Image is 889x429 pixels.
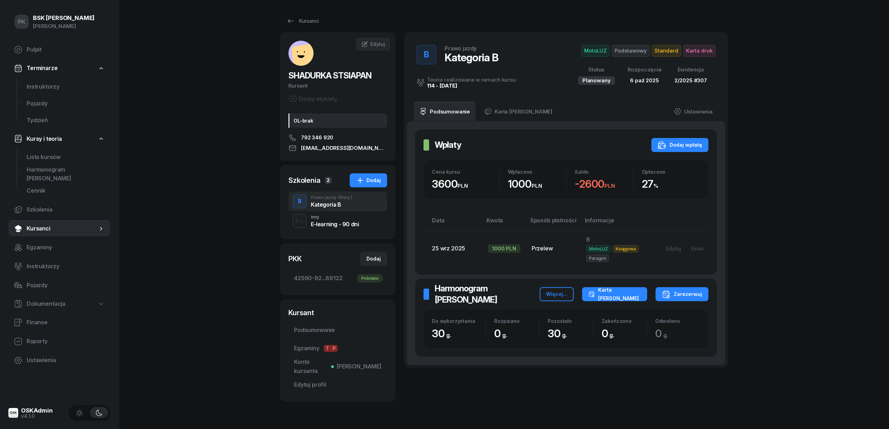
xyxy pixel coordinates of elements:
[288,211,387,231] button: E-LInnyE-learning - 90 dni
[427,77,517,82] div: Teoria realizowana w ramach kursu:
[288,95,341,103] button: Dodaj etykiety...
[656,287,708,301] button: Zarezerwuj
[586,245,611,252] span: MotoLUZ
[294,274,381,283] span: 42560-92...89122
[444,46,477,51] div: Prawo jazdy
[21,149,110,166] a: Lista kursów
[421,48,432,62] div: B
[288,81,387,90] div: Kursant
[370,41,385,47] span: Edytuj
[482,216,526,231] th: Kwota
[27,224,98,233] span: Kursanci
[588,286,641,303] div: Karta [PERSON_NAME]
[301,144,387,152] span: [EMAIL_ADDRESS][DOMAIN_NAME]
[334,362,381,371] span: [PERSON_NAME]
[27,165,105,183] span: Harmonogram [PERSON_NAME]
[21,112,110,129] a: Tydzień
[8,41,110,58] a: Pulpit
[21,182,110,199] a: Cennik
[653,182,658,189] small: %
[288,358,387,375] a: Konto kursanta[PERSON_NAME]
[288,376,387,393] a: Edytuj profil
[27,356,105,365] span: Ustawienia
[288,340,387,357] a: EgzaminyTP
[666,245,681,251] div: Edytuj
[612,45,650,57] span: Podstawowy
[338,195,352,200] span: (Stacj.)
[27,116,105,125] span: Tydzień
[691,245,703,251] div: Usuń
[435,139,461,151] h2: Wpłaty
[416,45,436,64] button: B
[311,215,359,219] div: Inny
[294,358,381,375] span: Konto kursanta
[8,277,110,294] a: Pojazdy
[301,133,333,142] span: 792 346 920
[602,327,618,340] span: 0
[8,314,110,331] a: Finanse
[502,332,507,339] small: g.
[630,77,659,84] span: 6 paź 2025
[33,15,94,21] div: BSK [PERSON_NAME]
[526,216,581,231] th: Sposób płatności
[432,318,485,324] div: Do wykorzystania
[293,194,307,208] button: B
[21,78,110,95] a: Instruktorzy
[33,22,94,31] div: [PERSON_NAME]
[357,274,383,283] div: Pobrano
[427,82,457,89] a: 114 - [DATE]
[27,281,105,290] span: Pojazdy
[609,332,614,339] small: g.
[655,327,672,340] span: 0
[663,332,668,339] small: g.
[324,345,331,352] span: T
[575,178,633,191] div: -2600
[686,243,708,254] button: Usuń
[655,318,700,324] div: Odwołano
[21,95,110,112] a: Pojazdy
[27,134,62,144] span: Kursy i teoria
[21,408,53,414] div: OSKAdmin
[546,290,567,298] div: Więcej...
[661,243,686,254] button: Edytuj
[288,133,387,142] a: 792 346 920
[642,169,700,175] div: Opłacono
[288,270,387,287] a: 42560-92...89122Pobrano
[18,19,26,25] span: PK
[27,318,105,327] span: Finanse
[8,408,18,418] img: logo-xs@2x.png
[27,64,57,73] span: Terminarze
[294,326,381,335] span: Podsumowanie
[604,182,615,189] small: PLN
[478,102,558,121] a: Karta [PERSON_NAME]
[581,45,715,57] button: MotoLUZPodstawowyStandardKarta druk
[444,51,498,64] div: Kategoria B
[27,45,105,54] span: Pulpit
[423,216,482,231] th: Data
[8,201,110,218] a: Szkolenia
[280,14,325,28] a: Kursanci
[288,175,321,185] div: Szkolenia
[311,202,352,207] div: Kategoria B
[508,178,566,191] div: 1000
[488,244,520,253] div: 1000 PLN
[288,254,302,264] div: PKK
[27,337,105,346] span: Raporty
[575,169,633,175] div: Saldo
[293,214,307,228] button: E-L
[27,299,65,309] span: Dokumentacja
[668,102,718,121] a: Ustawienia
[27,186,105,195] span: Cennik
[288,144,387,152] a: [EMAIL_ADDRESS][DOMAIN_NAME]
[548,327,570,340] span: 30
[674,65,707,74] div: Ewidencja
[288,192,387,211] button: BPrawo jazdy(Stacj.)Kategoria B
[294,380,381,389] span: Edytuj profil
[288,308,387,318] div: Kursant
[286,17,318,25] div: Kursanci
[446,332,451,339] small: g.
[360,252,387,266] button: Dodaj
[651,138,708,152] button: Dodaj wpłatę
[288,322,387,339] a: Podsumowanie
